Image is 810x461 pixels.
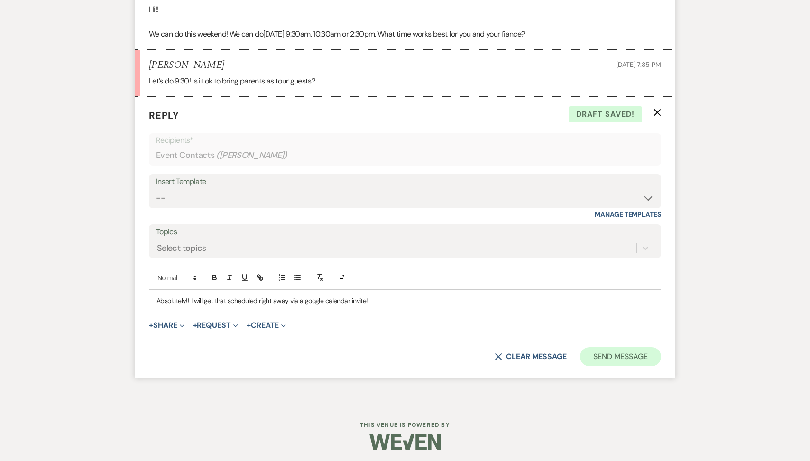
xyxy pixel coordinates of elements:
label: Topics [156,225,654,239]
p: Absolutely!! I will get that scheduled right away via a google calendar invite! [156,295,654,306]
button: Send Message [580,347,661,366]
span: + [149,322,153,329]
div: Insert Template [156,175,654,189]
span: Draft saved! [569,106,642,122]
a: Manage Templates [595,210,661,219]
p: Hi!! [149,3,661,16]
img: Weven Logo [369,425,441,459]
button: Clear message [495,353,567,360]
button: Create [247,322,286,329]
h5: [PERSON_NAME] [149,59,224,71]
div: Event Contacts [156,146,654,165]
span: [DATE] 9:30am, 10:30am or 2:30pm. What time works best for you and your fiance? [263,29,525,39]
div: Select topics [157,241,206,254]
p: Recipients* [156,134,654,147]
span: Reply [149,109,179,121]
span: ( [PERSON_NAME] ) [216,149,287,162]
span: [DATE] 7:35 PM [616,60,661,69]
span: + [247,322,251,329]
span: + [193,322,197,329]
p: We can do this weekend! We can do [149,28,661,40]
p: Let’s do 9:30! Is it ok to bring parents as tour guests? [149,75,661,87]
button: Request [193,322,238,329]
button: Share [149,322,184,329]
